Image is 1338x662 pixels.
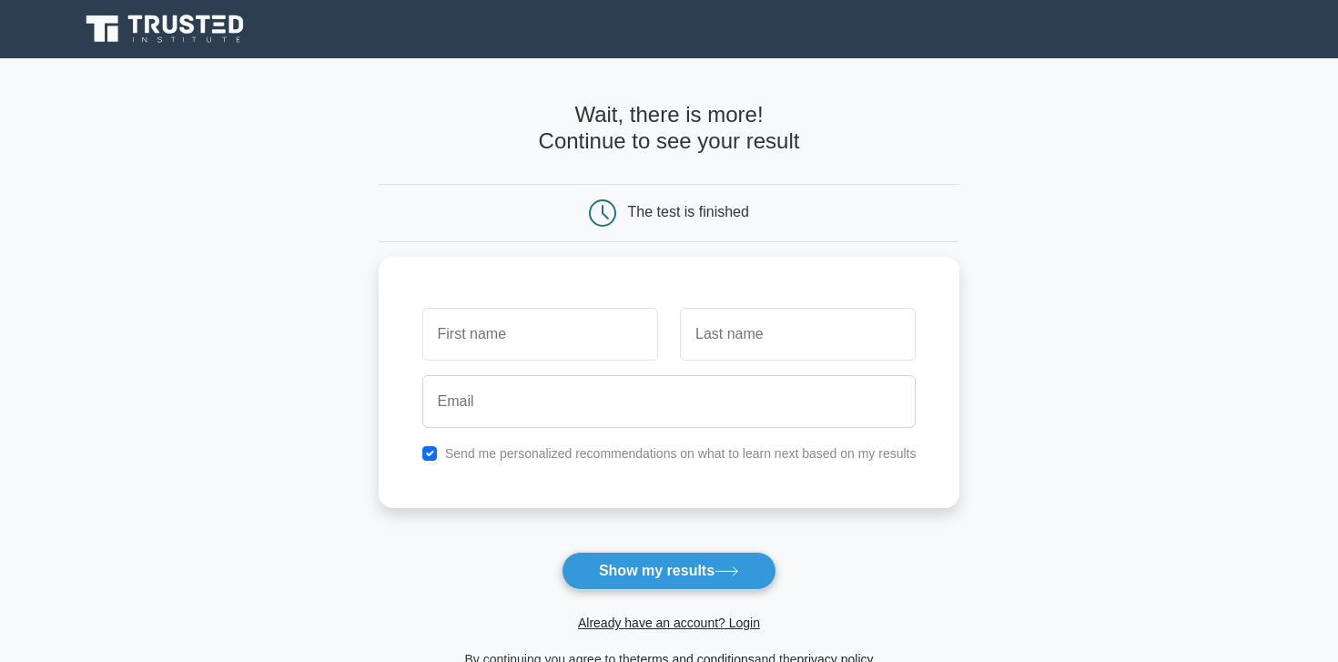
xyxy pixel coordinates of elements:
[680,308,916,361] input: Last name
[628,204,749,219] div: The test is finished
[578,616,760,630] a: Already have an account? Login
[562,552,776,590] button: Show my results
[379,102,960,155] h4: Wait, there is more! Continue to see your result
[445,446,917,461] label: Send me personalized recommendations on what to learn next based on my results
[422,375,917,428] input: Email
[422,308,658,361] input: First name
